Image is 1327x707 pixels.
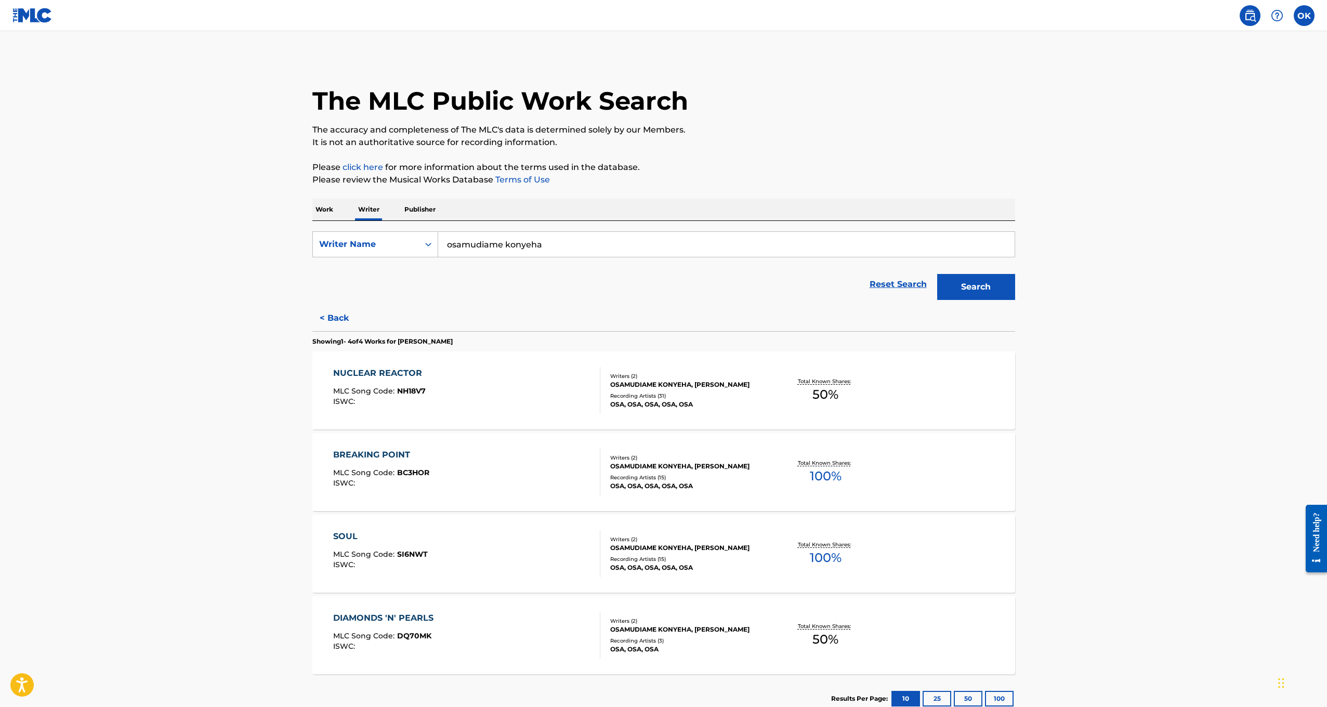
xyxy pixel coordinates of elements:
[312,161,1015,174] p: Please for more information about the terms used in the database.
[343,162,383,172] a: click here
[831,694,890,703] p: Results Per Page:
[312,305,375,331] button: < Back
[798,622,853,630] p: Total Known Shares:
[312,85,688,116] h1: The MLC Public Work Search
[333,549,397,559] span: MLC Song Code :
[937,274,1015,300] button: Search
[401,199,439,220] p: Publisher
[954,691,982,706] button: 50
[610,645,767,654] div: OSA, OSA, OSA
[810,467,842,486] span: 100 %
[1278,667,1284,699] div: Drag
[610,462,767,471] div: OSAMUDIAME KONYEHA, [PERSON_NAME]
[333,641,358,651] span: ISWC :
[923,691,951,706] button: 25
[1267,5,1287,26] div: Help
[312,337,453,346] p: Showing 1 - 4 of 4 Works for [PERSON_NAME]
[610,535,767,543] div: Writers ( 2 )
[1294,5,1315,26] div: User Menu
[1275,657,1327,707] iframe: Chat Widget
[333,631,397,640] span: MLC Song Code :
[985,691,1014,706] button: 100
[610,400,767,409] div: OSA, OSA, OSA, OSA, OSA
[333,386,397,396] span: MLC Song Code :
[1244,9,1256,22] img: search
[333,612,439,624] div: DIAMONDS 'N' PEARLS
[798,377,853,385] p: Total Known Shares:
[610,380,767,389] div: OSAMUDIAME KONYEHA, [PERSON_NAME]
[610,392,767,400] div: Recording Artists ( 31 )
[397,631,431,640] span: DQ70MK
[312,231,1015,305] form: Search Form
[12,8,52,23] img: MLC Logo
[333,560,358,569] span: ISWC :
[1271,9,1283,22] img: help
[355,199,383,220] p: Writer
[397,386,426,396] span: NH18V7
[312,351,1015,429] a: NUCLEAR REACTORMLC Song Code:NH18V7ISWC:Writers (2)OSAMUDIAME KONYEHA, [PERSON_NAME]Recording Art...
[312,515,1015,593] a: SOULMLC Song Code:SI6NWTISWC:Writers (2)OSAMUDIAME KONYEHA, [PERSON_NAME]Recording Artists (15)OS...
[312,136,1015,149] p: It is not an authoritative source for recording information.
[798,541,853,548] p: Total Known Shares:
[864,273,932,296] a: Reset Search
[312,199,336,220] p: Work
[319,238,413,251] div: Writer Name
[312,596,1015,674] a: DIAMONDS 'N' PEARLSMLC Song Code:DQ70MKISWC:Writers (2)OSAMUDIAME KONYEHA, [PERSON_NAME]Recording...
[610,454,767,462] div: Writers ( 2 )
[610,625,767,634] div: OSAMUDIAME KONYEHA, [PERSON_NAME]
[610,563,767,572] div: OSA, OSA, OSA, OSA, OSA
[1240,5,1260,26] a: Public Search
[312,174,1015,186] p: Please review the Musical Works Database
[333,367,427,379] div: NUCLEAR REACTOR
[333,449,429,461] div: BREAKING POINT
[812,385,838,404] span: 50 %
[333,478,358,488] span: ISWC :
[812,630,838,649] span: 50 %
[610,481,767,491] div: OSA, OSA, OSA, OSA, OSA
[610,555,767,563] div: Recording Artists ( 15 )
[397,468,429,477] span: BC3HOR
[610,617,767,625] div: Writers ( 2 )
[333,468,397,477] span: MLC Song Code :
[610,637,767,645] div: Recording Artists ( 3 )
[333,397,358,406] span: ISWC :
[493,175,550,185] a: Terms of Use
[312,124,1015,136] p: The accuracy and completeness of The MLC's data is determined solely by our Members.
[333,530,428,543] div: SOUL
[810,548,842,567] span: 100 %
[397,549,428,559] span: SI6NWT
[610,474,767,481] div: Recording Artists ( 15 )
[610,543,767,553] div: OSAMUDIAME KONYEHA, [PERSON_NAME]
[610,372,767,380] div: Writers ( 2 )
[1298,494,1327,583] iframe: Resource Center
[312,433,1015,511] a: BREAKING POINTMLC Song Code:BC3HORISWC:Writers (2)OSAMUDIAME KONYEHA, [PERSON_NAME]Recording Arti...
[891,691,920,706] button: 10
[798,459,853,467] p: Total Known Shares:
